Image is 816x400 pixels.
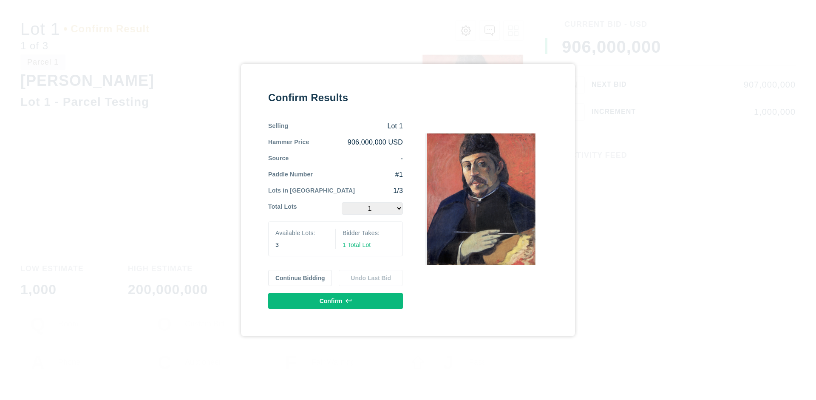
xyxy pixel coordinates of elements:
div: #1 [313,170,403,179]
span: 1 Total Lot [343,241,371,248]
div: Source [268,154,289,163]
button: Confirm [268,293,403,309]
div: Available Lots: [275,229,329,237]
div: Confirm Results [268,91,403,105]
div: Bidder Takes: [343,229,396,237]
div: - [289,154,403,163]
div: Selling [268,122,288,131]
div: 1/3 [355,186,403,196]
div: Lots in [GEOGRAPHIC_DATA] [268,186,355,196]
div: Paddle Number [268,170,313,179]
button: Continue Bidding [268,270,332,286]
div: Lot 1 [288,122,403,131]
button: Undo Last Bid [339,270,403,286]
div: Hammer Price [268,138,309,147]
div: Total Lots [268,202,297,215]
div: 906,000,000 USD [309,138,403,147]
div: 3 [275,241,329,249]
